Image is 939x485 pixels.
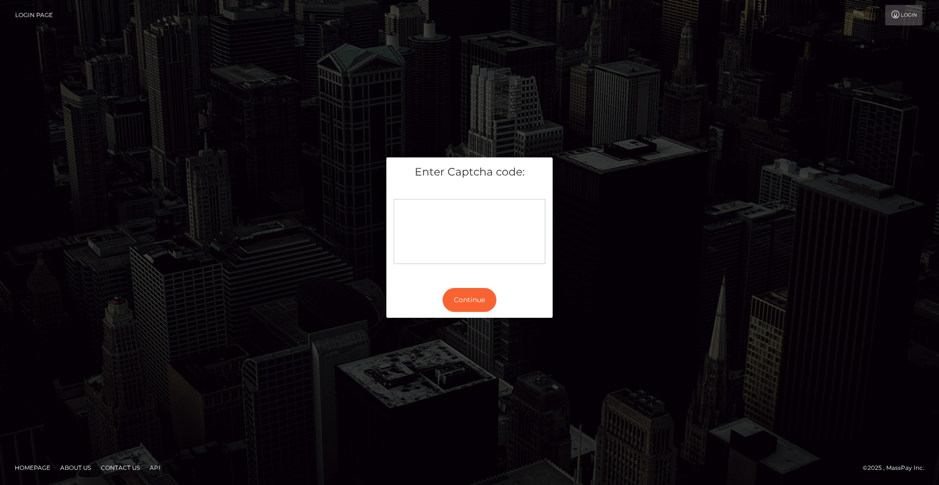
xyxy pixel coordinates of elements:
a: Homepage [11,460,54,475]
div: © 2025 , MassPay Inc. [863,463,932,473]
a: Contact Us [97,460,144,475]
h5: Enter Captcha code: [394,165,545,180]
a: API [146,460,164,475]
a: About Us [56,460,95,475]
a: Login [885,5,922,25]
div: Captcha widget loading... [394,199,545,264]
button: Continue [443,288,496,312]
a: Login Page [15,5,53,25]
